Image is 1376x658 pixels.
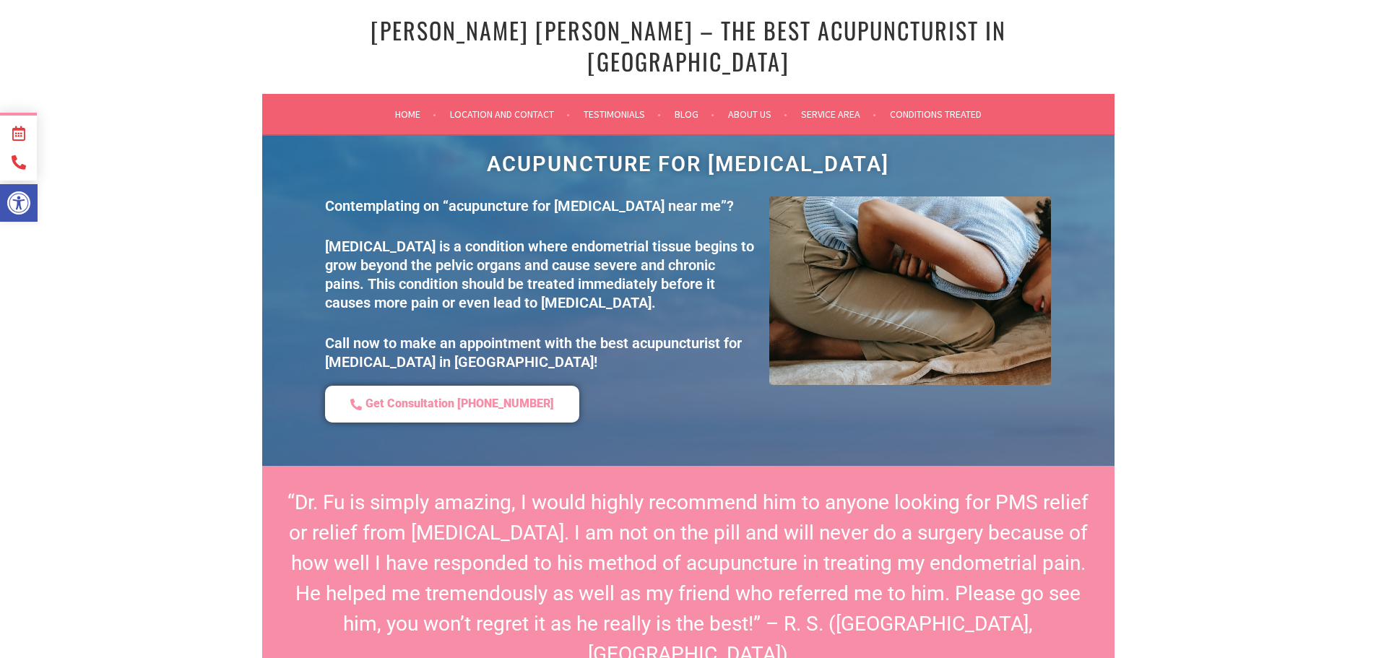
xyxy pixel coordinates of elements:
a: Conditions Treated [890,105,982,123]
a: Blog [675,105,714,123]
p: [MEDICAL_DATA] is a condition where endometrial tissue begins to grow beyond the pelvic organs an... [325,237,755,312]
p: Contemplating on “acupuncture for [MEDICAL_DATA] near me”? [325,196,755,215]
a: About Us [728,105,787,123]
a: [PERSON_NAME] [PERSON_NAME] – The Best Acupuncturist In [GEOGRAPHIC_DATA] [371,13,1006,78]
span: Get Consultation [PHONE_NUMBER] [365,397,554,412]
span: Dr. Fu is simply amazing, I would highly recommend him to anyone looking for PMS relief or relief... [289,490,1089,605]
span: Call now to make an appointment with the best acupuncturist for [MEDICAL_DATA] in [GEOGRAPHIC_DATA]! [325,334,742,371]
a: Service Area [801,105,876,123]
a: Testimonials [584,105,661,123]
h1: Acupuncture for [MEDICAL_DATA] [318,154,1059,175]
img: Irvine Acupuncture for Endometriosis [769,196,1051,384]
a: Home [395,105,436,123]
a: Get Consultation [PHONE_NUMBER] [325,386,579,423]
a: Location and Contact [450,105,570,123]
